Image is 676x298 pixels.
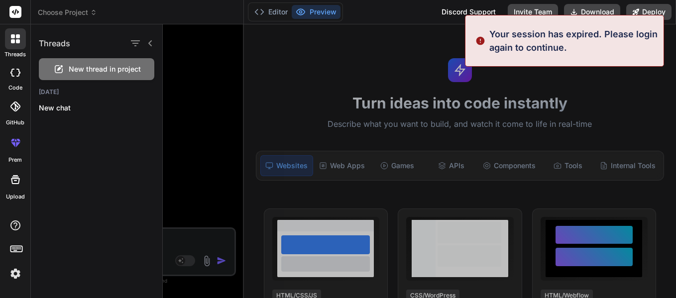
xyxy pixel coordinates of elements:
h2: [DATE] [31,88,162,96]
button: Editor [250,5,292,19]
button: Deploy [626,4,672,20]
button: Preview [292,5,340,19]
label: Upload [6,193,25,201]
label: GitHub [6,118,24,127]
p: New chat [39,103,162,113]
h1: Threads [39,37,70,49]
label: prem [8,156,22,164]
span: New thread in project [69,64,141,74]
span: Choose Project [38,7,97,17]
div: Discord Support [436,4,502,20]
img: alert [475,27,485,54]
img: settings [7,265,24,282]
button: Download [564,4,620,20]
label: code [8,84,22,92]
p: Your session has expired. Please login again to continue. [489,27,658,54]
button: Invite Team [508,4,558,20]
label: threads [4,50,26,59]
